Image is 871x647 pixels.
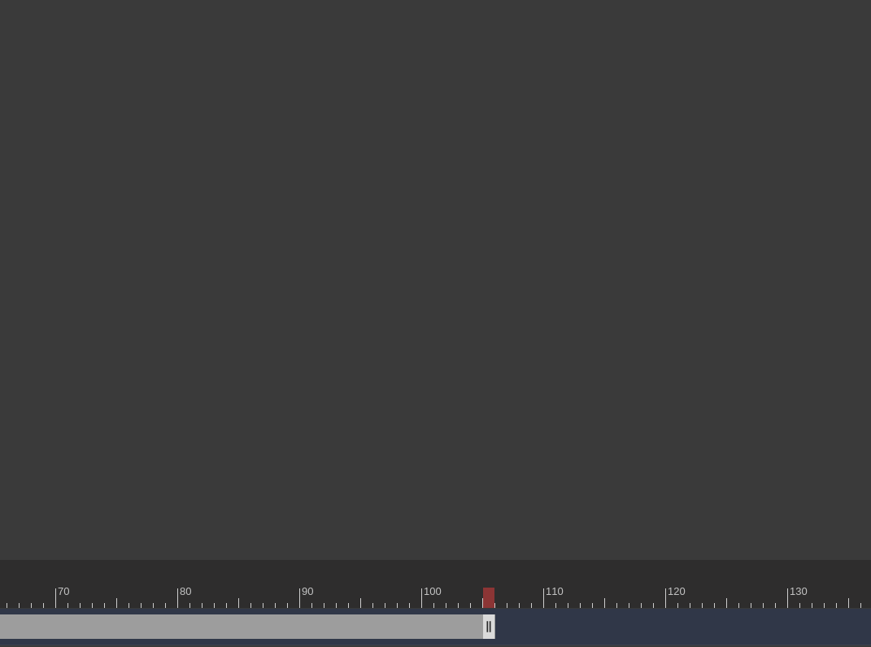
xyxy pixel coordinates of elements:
[58,584,72,600] div: 70
[180,584,194,600] div: 80
[790,584,810,600] div: 130
[424,584,444,600] div: 100
[302,584,316,600] div: 90
[481,619,497,635] span: drag_handle
[546,584,566,600] div: 110
[668,584,688,600] div: 120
